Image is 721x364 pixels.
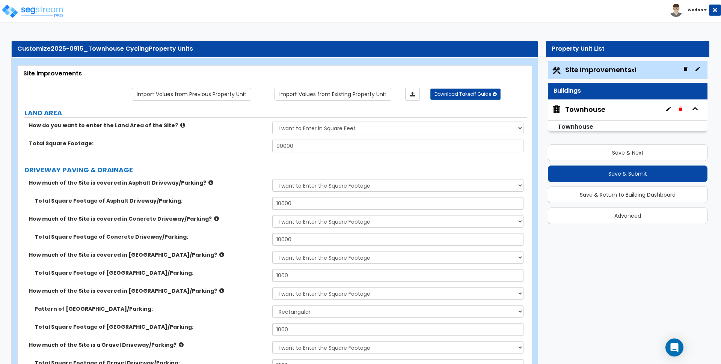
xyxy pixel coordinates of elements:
label: Pattern of [GEOGRAPHIC_DATA]/Parking: [35,305,267,313]
label: How much of the Site is a Gravel Driveway/Parking? [29,341,267,349]
label: How much of the Site is covered in Asphalt Driveway/Parking? [29,179,267,187]
label: How much of the Site is covered in [GEOGRAPHIC_DATA]/Parking? [29,251,267,259]
span: Download Takeoff Guide [434,91,491,97]
button: Download Takeoff Guide [430,89,501,100]
i: click for more info! [219,252,224,257]
i: click for more info! [214,216,219,221]
i: click for more info! [208,180,213,185]
a: Import the dynamic attributes value through Excel sheet [405,88,420,101]
button: Advanced [548,208,707,224]
div: Open Intercom Messenger [665,338,683,356]
i: click for more info! [179,342,184,347]
label: How do you want to enter the Land Area of the Site? [29,122,267,129]
small: Townhouse [558,122,593,131]
span: 2025-0915_Townhouse Cycling [51,44,149,53]
label: Total Square Footage of Asphalt Driveway/Parking: [35,197,267,205]
label: How much of the Site is covered in Concrete Driveway/Parking? [29,215,267,223]
a: Import the dynamic attribute values from existing properties. [275,88,391,101]
small: x1 [631,66,636,74]
button: Save & Next [548,144,707,161]
div: Site Improvements [23,69,526,78]
a: Import the dynamic attribute values from previous properties. [132,88,251,101]
span: Site Improvements [565,65,636,74]
img: Construction.png [552,66,561,75]
div: Buildings [554,87,702,95]
span: Townhouse [552,105,605,114]
label: How much of the Site is covered in [GEOGRAPHIC_DATA]/Parking? [29,287,267,295]
img: logo_pro_r.png [1,4,65,19]
button: Save & Return to Building Dashboard [548,187,707,203]
div: Customize Property Units [17,45,532,53]
label: Total Square Footage of [GEOGRAPHIC_DATA]/Parking: [35,269,267,277]
div: Townhouse [565,105,605,114]
button: Save & Submit [548,165,707,182]
b: Wedon [688,7,703,13]
img: building.svg [552,105,561,114]
i: click for more info! [180,122,185,128]
label: LAND AREA [24,108,527,118]
label: DRIVEWAY PAVING & DRAINAGE [24,165,527,175]
img: avatar.png [670,4,683,17]
label: Total Square Footage of Concrete Driveway/Parking: [35,233,267,241]
label: Total Square Footage of [GEOGRAPHIC_DATA]/Parking: [35,323,267,331]
i: click for more info! [219,288,224,293]
label: Total Square Footage: [29,140,267,147]
div: Property Unit List [552,45,704,53]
